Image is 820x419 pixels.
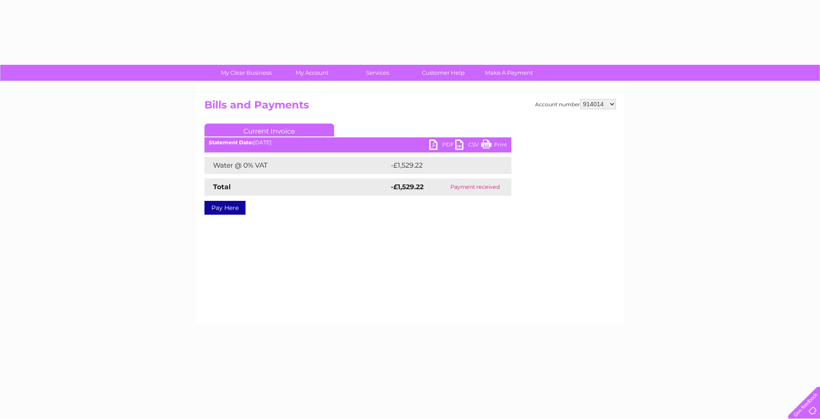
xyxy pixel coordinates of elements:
[204,201,246,215] a: Pay Here
[213,183,231,191] strong: Total
[455,140,481,152] a: CSV
[211,65,282,81] a: My Clear Business
[391,183,424,191] strong: -£1,529.22
[342,65,413,81] a: Services
[204,157,389,174] td: Water @ 0% VAT
[473,65,545,81] a: Make A Payment
[204,140,511,146] div: [DATE]
[429,140,455,152] a: PDF
[204,124,334,136] a: Current Invoice
[408,65,479,81] a: Customer Help
[389,157,498,174] td: -£1,529.22
[535,99,616,109] div: Account number
[481,140,507,152] a: Print
[209,139,253,146] b: Statement Date:
[276,65,348,81] a: My Account
[439,178,511,196] td: Payment received
[204,99,616,115] h2: Bills and Payments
